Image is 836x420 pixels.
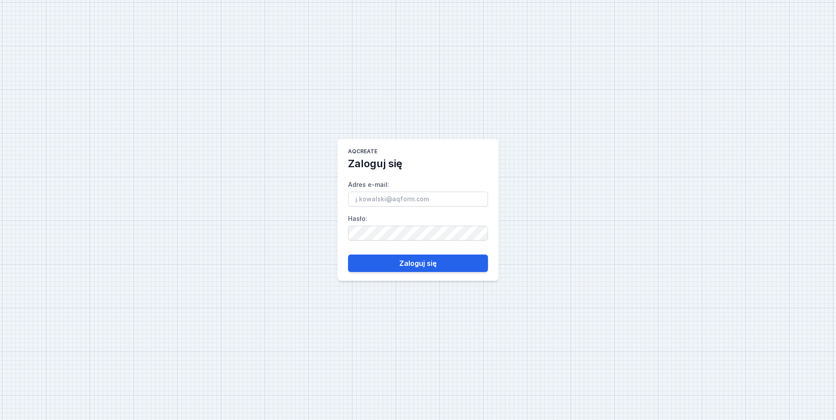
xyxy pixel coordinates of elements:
h2: Zaloguj się [348,157,402,171]
label: Adres e-mail : [348,178,488,207]
h1: AQcreate [348,148,377,157]
input: Adres e-mail: [348,192,488,207]
label: Hasło : [348,212,488,241]
input: Hasło: [348,226,488,241]
button: Zaloguj się [348,255,488,272]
